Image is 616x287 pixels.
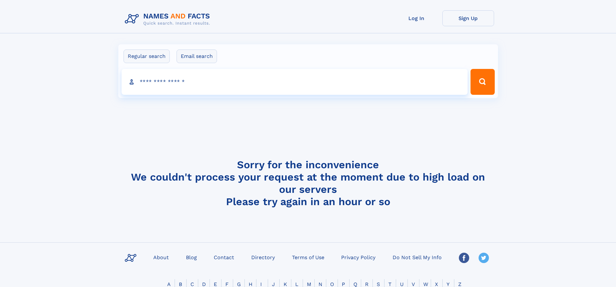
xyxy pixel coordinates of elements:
a: Do Not Sell My Info [390,252,444,262]
label: Regular search [124,50,170,63]
img: Facebook [459,253,469,263]
a: Terms of Use [289,252,327,262]
img: Twitter [479,253,489,263]
a: Privacy Policy [339,252,378,262]
button: Search Button [470,69,494,95]
a: Sign Up [442,10,494,26]
a: Directory [249,252,277,262]
h4: Sorry for the inconvenience We couldn't process your request at the moment due to high load on ou... [122,159,494,208]
a: Blog [183,252,200,262]
a: About [151,252,171,262]
a: Contact [211,252,237,262]
label: Email search [177,50,217,63]
a: Log In [391,10,442,26]
input: search input [122,69,468,95]
img: Logo Names and Facts [122,10,215,28]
